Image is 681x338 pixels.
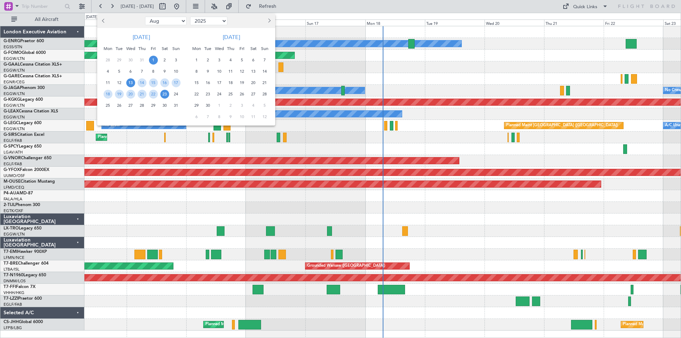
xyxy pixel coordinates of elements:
div: 17-9-2025 [214,77,225,88]
span: 10 [238,112,247,121]
div: Tue [202,43,214,54]
div: Thu [225,43,236,54]
span: 17 [215,78,224,87]
span: 12 [260,112,269,121]
span: 29 [149,101,158,110]
span: 15 [192,78,201,87]
span: 13 [126,78,135,87]
div: 28-7-2025 [102,54,113,66]
span: 16 [204,78,212,87]
span: 17 [172,78,181,87]
span: 9 [204,67,212,76]
div: 16-9-2025 [202,77,214,88]
div: 13-9-2025 [248,66,259,77]
span: 5 [260,101,269,110]
div: 24-9-2025 [214,88,225,100]
span: 2 [226,101,235,110]
span: 6 [126,67,135,76]
div: 1-8-2025 [148,54,159,66]
span: 25 [104,101,112,110]
div: 3-8-2025 [170,54,182,66]
span: 26 [115,101,124,110]
div: 5-10-2025 [259,100,270,111]
span: 3 [172,56,181,65]
div: 2-8-2025 [159,54,170,66]
div: 25-9-2025 [225,88,236,100]
span: 4 [249,101,258,110]
span: 30 [204,101,212,110]
div: 24-8-2025 [170,88,182,100]
div: Fri [236,43,248,54]
span: 16 [160,78,169,87]
span: 1 [149,56,158,65]
div: 27-8-2025 [125,100,136,111]
div: 19-9-2025 [236,77,248,88]
span: 2 [204,56,212,65]
span: 5 [115,67,124,76]
div: 10-10-2025 [236,111,248,122]
div: 19-8-2025 [113,88,125,100]
button: Previous month [100,15,108,27]
div: 26-8-2025 [113,100,125,111]
span: 7 [260,56,269,65]
div: 25-8-2025 [102,100,113,111]
div: 9-9-2025 [202,66,214,77]
span: 4 [226,56,235,65]
div: 4-10-2025 [248,100,259,111]
div: 13-8-2025 [125,77,136,88]
div: 21-8-2025 [136,88,148,100]
div: 4-9-2025 [225,54,236,66]
div: 6-8-2025 [125,66,136,77]
div: 12-10-2025 [259,111,270,122]
div: Thu [136,43,148,54]
div: 2-9-2025 [202,54,214,66]
div: 12-8-2025 [113,77,125,88]
span: 7 [204,112,212,121]
div: 29-9-2025 [191,100,202,111]
span: 25 [226,90,235,99]
div: 10-8-2025 [170,66,182,77]
span: 6 [192,112,201,121]
span: 5 [238,56,247,65]
span: 15 [149,78,158,87]
div: 18-8-2025 [102,88,113,100]
div: 1-9-2025 [191,54,202,66]
span: 23 [204,90,212,99]
span: 14 [260,67,269,76]
span: 23 [160,90,169,99]
span: 30 [160,101,169,110]
span: 24 [215,90,224,99]
div: 22-8-2025 [148,88,159,100]
select: Select year [190,17,227,25]
div: 14-9-2025 [259,66,270,77]
span: 11 [249,112,258,121]
span: 28 [138,101,146,110]
span: 9 [160,67,169,76]
div: 20-9-2025 [248,77,259,88]
div: 17-8-2025 [170,77,182,88]
div: 12-9-2025 [236,66,248,77]
div: 11-8-2025 [102,77,113,88]
span: 30 [126,56,135,65]
span: 22 [192,90,201,99]
div: 31-7-2025 [136,54,148,66]
span: 7 [138,67,146,76]
span: 14 [138,78,146,87]
div: Wed [214,43,225,54]
div: 26-9-2025 [236,88,248,100]
span: 22 [149,90,158,99]
div: Mon [191,43,202,54]
span: 6 [249,56,258,65]
div: 31-8-2025 [170,100,182,111]
div: 7-9-2025 [259,54,270,66]
div: 20-8-2025 [125,88,136,100]
div: 8-10-2025 [214,111,225,122]
div: 3-9-2025 [214,54,225,66]
div: 11-10-2025 [248,111,259,122]
div: 11-9-2025 [225,66,236,77]
div: 18-9-2025 [225,77,236,88]
span: 18 [104,90,112,99]
span: 28 [260,90,269,99]
span: 8 [215,112,224,121]
span: 26 [238,90,247,99]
